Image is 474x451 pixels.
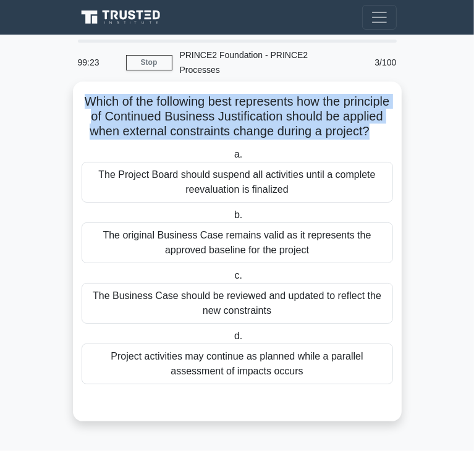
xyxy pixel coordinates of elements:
span: b. [234,209,242,220]
span: c. [235,270,242,280]
div: The Business Case should be reviewed and updated to reflect the new constraints [82,283,393,324]
span: d. [234,331,242,341]
div: The Project Board should suspend all activities until a complete reevaluation is finalized [82,162,393,203]
button: Toggle navigation [362,5,397,30]
div: 3/100 [349,50,404,75]
div: 99:23 [70,50,126,75]
h5: Which of the following best represents how the principle of Continued Business Justification shou... [80,94,394,140]
a: Stop [126,55,172,70]
div: Project activities may continue as planned while a parallel assessment of impacts occurs [82,344,393,384]
span: a. [234,149,242,159]
div: The original Business Case remains valid as it represents the approved baseline for the project [82,222,393,263]
div: PRINCE2 Foundation - PRINCE2 Processes [172,43,349,82]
